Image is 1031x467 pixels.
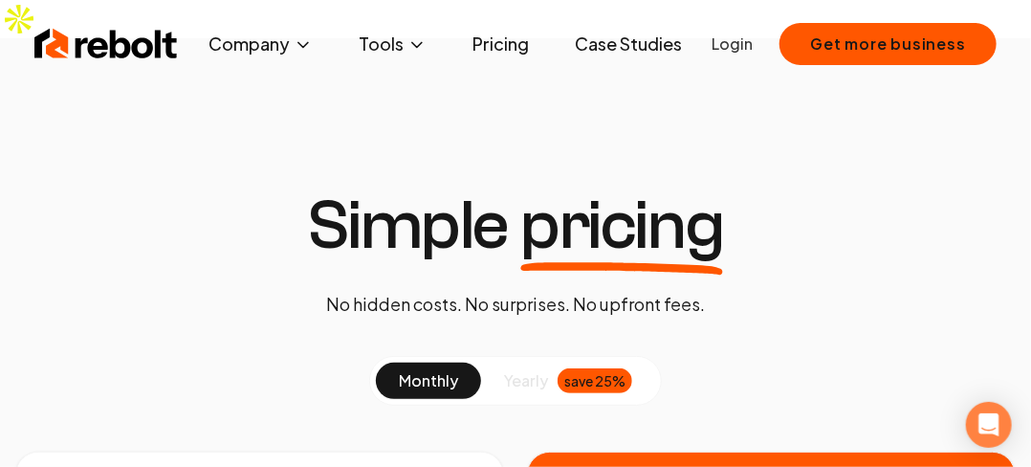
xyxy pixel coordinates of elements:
[779,23,997,65] button: Get more business
[521,191,724,260] span: pricing
[193,25,328,63] button: Company
[504,369,548,392] span: yearly
[712,33,753,56] a: Login
[34,25,178,63] img: Rebolt Logo
[481,363,655,399] button: yearlysave 25%
[376,363,481,399] button: monthly
[558,368,632,393] div: save 25%
[308,191,724,260] h1: Simple
[399,370,458,390] span: monthly
[343,25,442,63] button: Tools
[457,25,544,63] a: Pricing
[559,25,697,63] a: Case Studies
[326,291,705,318] p: No hidden costs. No surprises. No upfront fees.
[966,402,1012,448] div: Open Intercom Messenger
